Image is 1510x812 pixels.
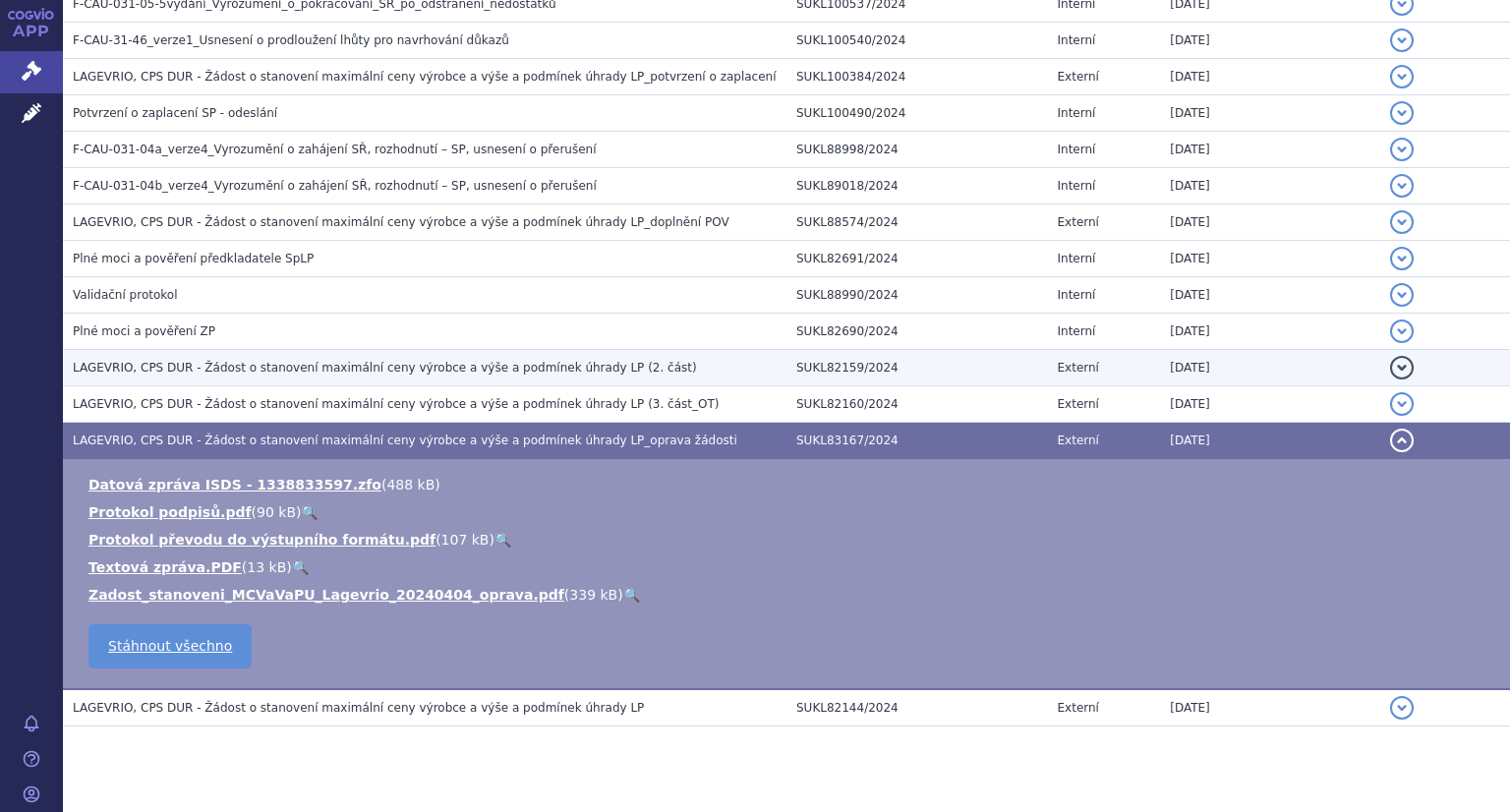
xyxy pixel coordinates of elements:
a: Protokol podpisů.pdf [88,504,252,520]
td: SUKL82691/2024 [786,241,1048,277]
a: Datová zpráva ISDS - 1338833597.zfo [88,477,381,493]
a: Stáhnout všechno [88,624,252,668]
td: SUKL82690/2024 [786,314,1048,350]
button: detail [1390,356,1414,379]
button: detail [1390,210,1414,234]
span: Interní [1058,324,1096,338]
a: 🔍 [301,504,318,520]
button: detail [1390,174,1414,198]
button: detail [1390,247,1414,270]
td: [DATE] [1160,689,1380,726]
span: F-CAU-031-04a_verze4_Vyrozumění o zahájení SŘ, rozhodnutí – SP, usnesení o přerušení [73,143,597,156]
td: [DATE] [1160,59,1380,95]
td: SUKL100384/2024 [786,59,1048,95]
span: 339 kB [569,587,617,603]
span: F-CAU-031-04b_verze4_Vyrozumění o zahájení SŘ, rozhodnutí – SP, usnesení o přerušení [73,179,597,193]
button: detail [1390,319,1414,343]
td: [DATE] [1160,23,1380,59]
button: detail [1390,138,1414,161]
td: [DATE] [1160,132,1380,168]
button: detail [1390,101,1414,125]
span: Interní [1058,106,1096,120]
span: Potvrzení o zaplacení SP - odeslání [73,106,277,120]
button: detail [1390,392,1414,416]
a: 🔍 [623,587,640,603]
li: ( ) [88,502,1490,522]
td: [DATE] [1160,204,1380,241]
span: LAGEVRIO, CPS DUR - Žádost o stanovení maximální ceny výrobce a výše a podmínek úhrady LP [73,701,644,715]
span: Plné moci a pověření předkladatele SpLP [73,252,314,265]
li: ( ) [88,530,1490,550]
td: [DATE] [1160,95,1380,132]
td: SUKL88990/2024 [786,277,1048,314]
span: Interní [1058,252,1096,265]
td: SUKL100490/2024 [786,95,1048,132]
a: Protokol převodu do výstupního formátu.pdf [88,532,436,548]
span: Externí [1058,70,1099,84]
td: [DATE] [1160,168,1380,204]
span: Externí [1058,701,1099,715]
td: SUKL82144/2024 [786,689,1048,726]
td: SUKL100540/2024 [786,23,1048,59]
span: LAGEVRIO, CPS DUR - Žádost o stanovení maximální ceny výrobce a výše a podmínek úhrady LP (2. část) [73,361,697,375]
span: LAGEVRIO, CPS DUR - Žádost o stanovení maximální ceny výrobce a výše a podmínek úhrady LP_oprava ... [73,434,737,447]
td: [DATE] [1160,241,1380,277]
span: Externí [1058,397,1099,411]
span: Plné moci a pověření ZP [73,324,215,338]
span: 90 kB [257,504,296,520]
span: LAGEVRIO, CPS DUR - Žádost o stanovení maximální ceny výrobce a výše a podmínek úhrady LP_potvrze... [73,70,777,84]
a: 🔍 [292,559,309,575]
span: 107 kB [441,532,490,548]
li: ( ) [88,585,1490,605]
span: Externí [1058,215,1099,229]
td: [DATE] [1160,350,1380,386]
span: 13 kB [247,559,286,575]
td: SUKL82160/2024 [786,386,1048,423]
span: LAGEVRIO, CPS DUR - Žádost o stanovení maximální ceny výrobce a výše a podmínek úhrady LP_doplněn... [73,215,729,229]
td: SUKL89018/2024 [786,168,1048,204]
td: [DATE] [1160,277,1380,314]
button: detail [1390,65,1414,88]
span: Interní [1058,179,1096,193]
span: Externí [1058,434,1099,447]
td: [DATE] [1160,386,1380,423]
span: Externí [1058,361,1099,375]
a: Zadost_stanoveni_MCVaVaPU_Lagevrio_20240404_oprava.pdf [88,587,564,603]
span: 488 kB [386,477,435,493]
button: detail [1390,429,1414,452]
span: LAGEVRIO, CPS DUR - Žádost o stanovení maximální ceny výrobce a výše a podmínek úhrady LP (3. čás... [73,397,719,411]
td: [DATE] [1160,314,1380,350]
a: 🔍 [494,532,511,548]
span: Interní [1058,33,1096,47]
td: SUKL88574/2024 [786,204,1048,241]
button: detail [1390,29,1414,52]
span: Interní [1058,143,1096,156]
button: detail [1390,283,1414,307]
td: SUKL82159/2024 [786,350,1048,386]
span: Validační protokol [73,288,178,302]
span: F-CAU-31-46_verze1_Usnesení o prodloužení lhůty pro navrhování důkazů [73,33,509,47]
td: SUKL88998/2024 [786,132,1048,168]
span: Interní [1058,288,1096,302]
td: [DATE] [1160,423,1380,459]
li: ( ) [88,475,1490,494]
a: Textová zpráva.PDF [88,559,242,575]
td: SUKL83167/2024 [786,423,1048,459]
button: detail [1390,696,1414,720]
li: ( ) [88,557,1490,577]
